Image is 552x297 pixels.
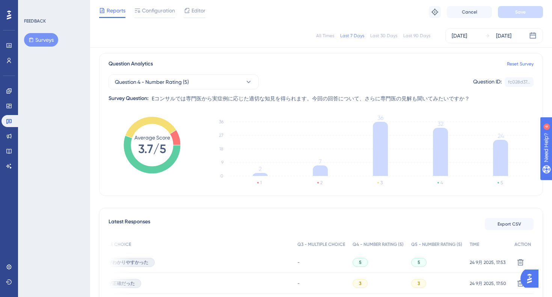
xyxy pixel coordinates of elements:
[485,218,534,230] button: Export CSV
[514,241,531,247] span: ACTION
[221,160,223,165] tspan: 9
[115,77,189,86] span: Question 4 - Number Rating (5)
[152,94,470,103] span: Eコンサルでは専門医から実症例に応じた適切な知見を得られます。今回の回答について、さらに専門医の見解も聞いてみたいですか？
[138,142,166,156] tspan: 3.7/5
[107,6,125,15] span: Reports
[418,280,420,286] span: 3
[192,6,205,15] span: Editor
[109,217,150,231] span: Latest Responses
[297,280,300,286] span: -
[411,241,462,247] span: Q5 - NUMBER RATING (5)
[470,259,505,265] span: 24 9月 2025, 17:53
[297,259,300,265] span: -
[340,33,364,39] div: Last 7 Days
[18,2,47,11] span: Need Help?
[507,61,534,67] a: Reset Survey
[496,31,511,40] div: [DATE]
[134,135,170,141] tspan: Average Score
[470,241,479,247] span: TIME
[473,77,502,87] div: Question ID:
[403,33,430,39] div: Last 90 Days
[498,6,543,18] button: Save
[515,9,526,15] span: Save
[359,280,361,286] span: 3
[109,94,149,103] div: Survey Question:
[353,241,404,247] span: Q4 - NUMBER RATING (5)
[24,33,58,47] button: Surveys
[109,59,153,68] span: Question Analytics
[90,259,148,265] span: 回答内容がわかりやすかった
[319,158,322,165] tspan: 7
[359,259,362,265] span: 5
[219,133,223,138] tspan: 27
[109,74,259,89] button: Question 4 - Number Rating (5)
[142,6,175,15] span: Configuration
[24,18,46,24] div: FEEDBACK
[447,6,492,18] button: Cancel
[90,280,135,286] span: 回答内容が正確だった
[377,114,383,121] tspan: 36
[498,221,521,227] span: Export CSV
[508,79,530,85] div: fc028d37...
[370,33,397,39] div: Last 30 Days
[219,119,223,124] tspan: 36
[316,33,334,39] div: All Times
[462,9,477,15] span: Cancel
[440,180,443,185] text: 4
[470,280,506,286] span: 24 9月 2025, 17:50
[418,259,420,265] span: 5
[219,146,223,152] tspan: 18
[437,120,443,127] tspan: 32
[297,241,345,247] span: Q3 - MULTIPLE CHOICE
[260,180,262,185] text: 1
[259,165,262,173] tspan: 2
[52,4,54,10] div: 4
[520,267,543,290] iframe: UserGuiding AI Assistant Launcher
[498,132,504,139] tspan: 24
[452,31,467,40] div: [DATE]
[501,180,503,185] text: 5
[380,180,383,185] text: 3
[220,173,223,179] tspan: 0
[320,180,323,185] text: 2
